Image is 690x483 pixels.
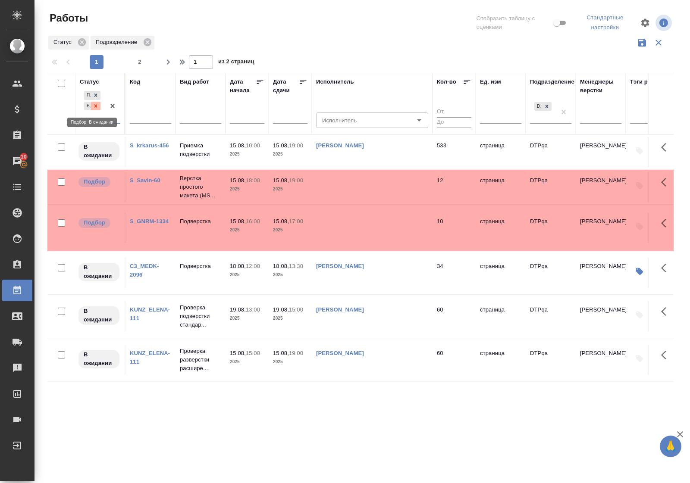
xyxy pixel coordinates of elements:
[47,11,88,25] span: Работы
[635,12,655,33] span: Настроить таблицу
[273,185,307,193] p: 2025
[580,217,621,226] p: [PERSON_NAME]
[130,78,140,86] div: Код
[663,437,678,455] span: 🙏
[477,14,552,31] span: Отобразить таблицу с оценками
[655,15,674,31] span: Посмотреть информацию
[476,137,526,167] td: страница
[84,218,105,227] p: Подбор
[630,78,665,86] div: Тэги работы
[180,303,221,329] p: Проверка подверстки стандар...
[526,137,576,167] td: DTPqa
[230,177,246,184] p: 15.08,
[656,301,677,322] button: Здесь прячутся важные кнопки
[630,349,649,368] button: Добавить тэги
[630,141,649,160] button: Добавить тэги
[289,350,303,356] p: 19:00
[289,177,303,184] p: 19:00
[2,150,32,172] a: 10
[656,345,677,365] button: Здесь прячутся важные кнопки
[78,349,120,369] div: Исполнитель назначен, приступать к работе пока рано
[476,213,526,243] td: страница
[53,38,75,47] p: Статус
[273,142,289,149] p: 15.08,
[180,141,221,159] p: Приемка подверстки
[526,345,576,375] td: DTPqa
[78,217,120,229] div: Можно подбирать исполнителей
[130,218,169,224] a: S_GNRM-1334
[48,36,89,50] div: Статус
[246,218,260,224] p: 16:00
[246,142,260,149] p: 10:00
[480,78,501,86] div: Ед. изм
[130,263,159,278] a: C3_MEDK-2096
[630,176,649,195] button: Добавить тэги
[650,34,667,51] button: Сбросить фильтры
[84,263,114,280] p: В ожидании
[526,301,576,331] td: DTPqa
[230,78,256,95] div: Дата начала
[96,38,140,47] p: Подразделение
[273,306,289,313] p: 19.08,
[273,314,307,323] p: 2025
[130,177,160,184] a: S_SavIn-60
[84,350,114,368] p: В ожидании
[273,150,307,159] p: 2025
[180,78,209,86] div: Вид работ
[230,271,264,279] p: 2025
[476,172,526,202] td: страница
[230,263,246,269] p: 18.08,
[273,350,289,356] p: 15.08,
[580,262,621,271] p: [PERSON_NAME]
[530,78,574,86] div: Подразделение
[230,306,246,313] p: 19.08,
[180,174,221,200] p: Верстка простого макета (MS...
[218,56,254,69] span: из 2 страниц
[433,172,476,202] td: 12
[230,185,264,193] p: 2025
[230,358,264,366] p: 2025
[180,347,221,373] p: Проверка разверстки расшире...
[246,263,260,269] p: 12:00
[437,107,471,118] input: От
[84,143,114,160] p: В ожидании
[433,258,476,288] td: 34
[84,178,105,186] p: Подбор
[437,78,456,86] div: Кол-во
[575,11,635,34] div: split button
[316,263,364,269] a: [PERSON_NAME]
[246,306,260,313] p: 13:00
[91,36,154,50] div: Подразделение
[580,78,621,95] div: Менеджеры верстки
[660,436,681,457] button: 🙏
[630,217,649,236] button: Добавить тэги
[273,177,289,184] p: 15.08,
[273,226,307,234] p: 2025
[230,314,264,323] p: 2025
[580,305,621,314] p: [PERSON_NAME]
[580,176,621,185] p: [PERSON_NAME]
[273,78,299,95] div: Дата сдачи
[580,141,621,150] p: [PERSON_NAME]
[273,271,307,279] p: 2025
[656,213,677,234] button: Здесь прячутся важные кнопки
[246,177,260,184] p: 18:00
[84,91,91,100] div: Подбор
[630,305,649,324] button: Добавить тэги
[526,258,576,288] td: DTPqa
[534,102,542,111] div: DTPqa
[656,172,677,193] button: Здесь прячутся важные кнопки
[656,258,677,278] button: Здесь прячутся важные кнопки
[180,262,221,271] p: Подверстка
[316,142,364,149] a: [PERSON_NAME]
[273,358,307,366] p: 2025
[180,217,221,226] p: Подверстка
[16,153,32,161] span: 10
[130,306,170,321] a: KUNZ_ELENA-111
[230,226,264,234] p: 2025
[533,101,552,112] div: DTPqa
[133,58,147,66] span: 2
[634,34,650,51] button: Сохранить фильтры
[289,306,303,313] p: 15:00
[130,350,170,365] a: KUNZ_ELENA-111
